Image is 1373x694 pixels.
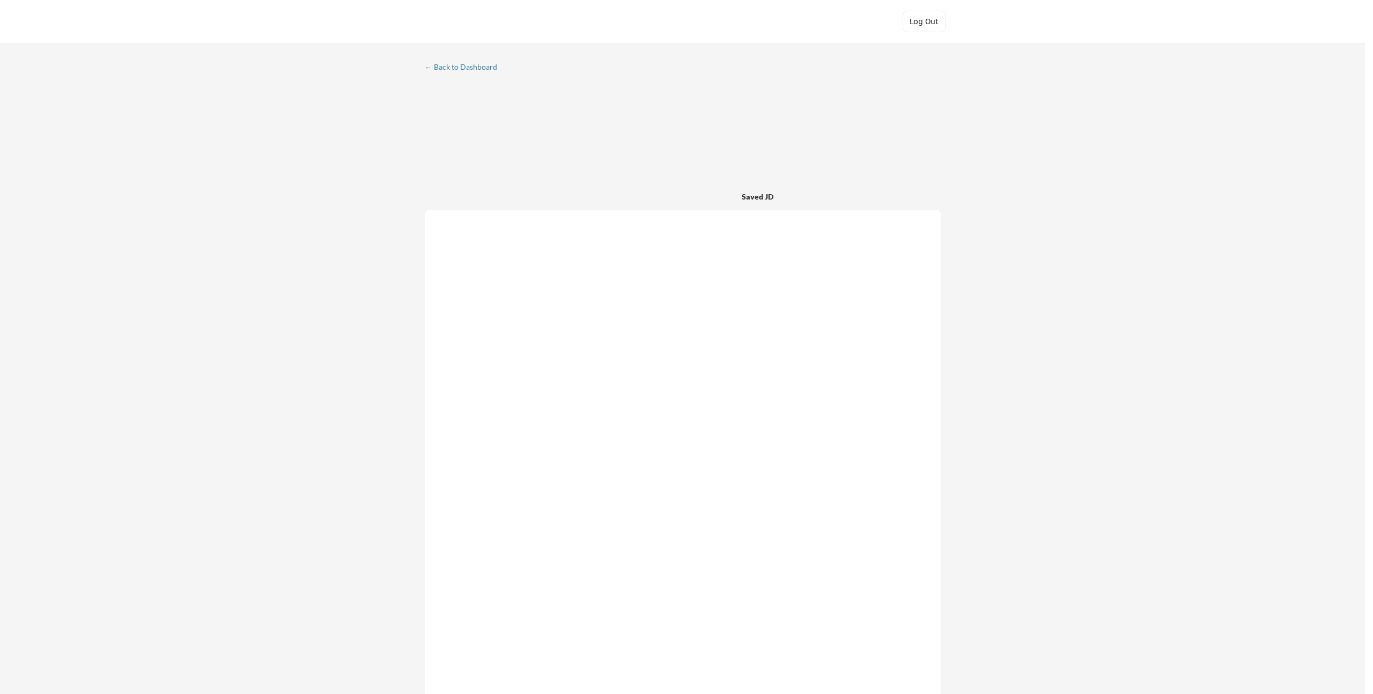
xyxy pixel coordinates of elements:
[742,187,809,206] div: Saved JD
[425,63,505,73] a: ← Back to Dashboard
[903,11,946,32] button: Log Out
[505,138,584,149] div: These are job applications we think you'd be a good fit for, but couldn't apply you to automatica...
[425,63,505,71] div: ← Back to Dashboard
[427,138,497,149] div: These are all the jobs you've been applied to so far.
